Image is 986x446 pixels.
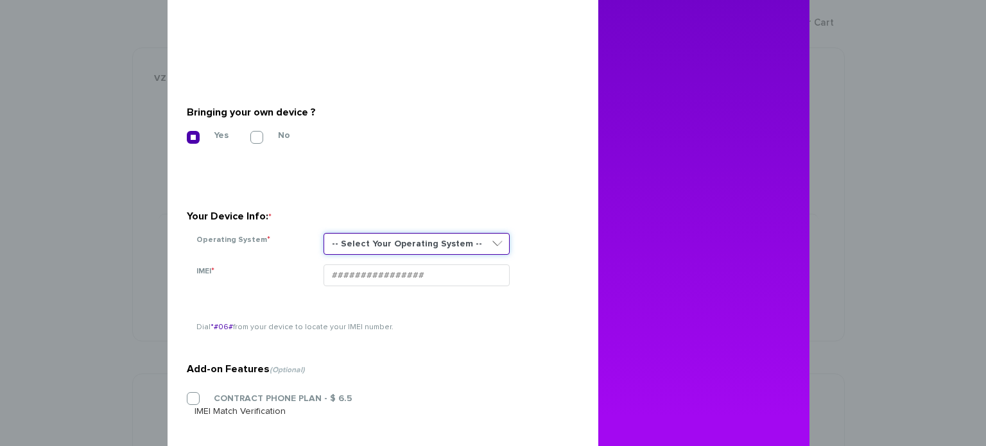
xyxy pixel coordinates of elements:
[195,130,229,141] label: Yes
[195,405,569,418] div: IMEI Match Verification
[196,234,270,246] label: Operating System
[196,322,560,333] p: Dial from your device to locate your IMEI number.
[187,102,570,123] div: Bringing your own device ?
[259,130,290,141] label: No
[196,265,214,278] label: IMEI
[187,206,570,227] div: Your Device Info:
[211,323,233,331] span: *#06#
[324,264,510,286] input: ################
[195,393,352,404] label: CONTRACT PHONE PLAN - $ 6.5
[270,366,305,374] span: (Optional)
